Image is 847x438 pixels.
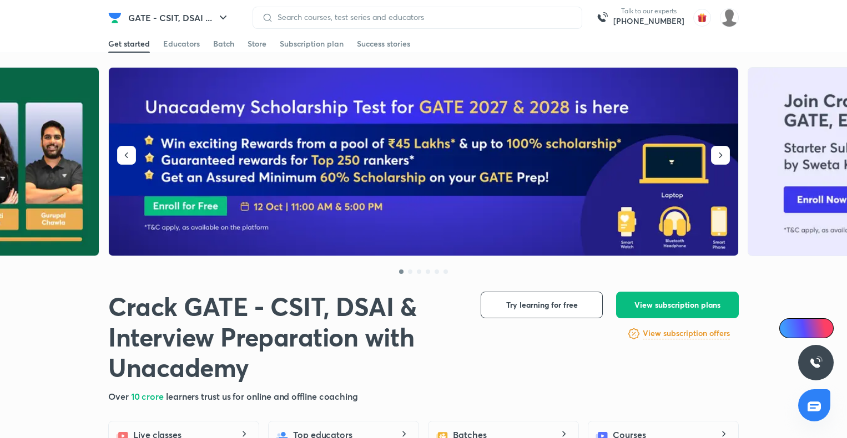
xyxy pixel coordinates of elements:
[131,390,166,402] span: 10 crore
[248,35,266,53] a: Store
[273,13,573,22] input: Search courses, test series and educators
[163,35,200,53] a: Educators
[248,38,266,49] div: Store
[357,38,410,49] div: Success stories
[613,7,684,16] p: Talk to our experts
[357,35,410,53] a: Success stories
[108,292,463,383] h1: Crack GATE - CSIT, DSAI & Interview Preparation with Unacademy
[213,38,234,49] div: Batch
[634,299,720,310] span: View subscription plans
[786,324,795,333] img: Icon
[643,328,730,339] h6: View subscription offers
[779,318,834,338] a: Ai Doubts
[481,292,603,318] button: Try learning for free
[616,292,739,318] button: View subscription plans
[643,327,730,340] a: View subscription offers
[108,38,150,49] div: Get started
[166,390,358,402] span: learners trust us for online and offline coaching
[108,390,131,402] span: Over
[809,356,823,369] img: ttu
[163,38,200,49] div: Educators
[798,324,827,333] span: Ai Doubts
[720,8,739,27] img: Somya P
[280,35,344,53] a: Subscription plan
[280,38,344,49] div: Subscription plan
[613,16,684,27] a: [PHONE_NUMBER]
[591,7,613,29] img: call-us
[693,9,711,27] img: avatar
[213,35,234,53] a: Batch
[122,7,236,29] button: GATE - CSIT, DSAI ...
[108,35,150,53] a: Get started
[506,299,578,310] span: Try learning for free
[108,11,122,24] img: Company Logo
